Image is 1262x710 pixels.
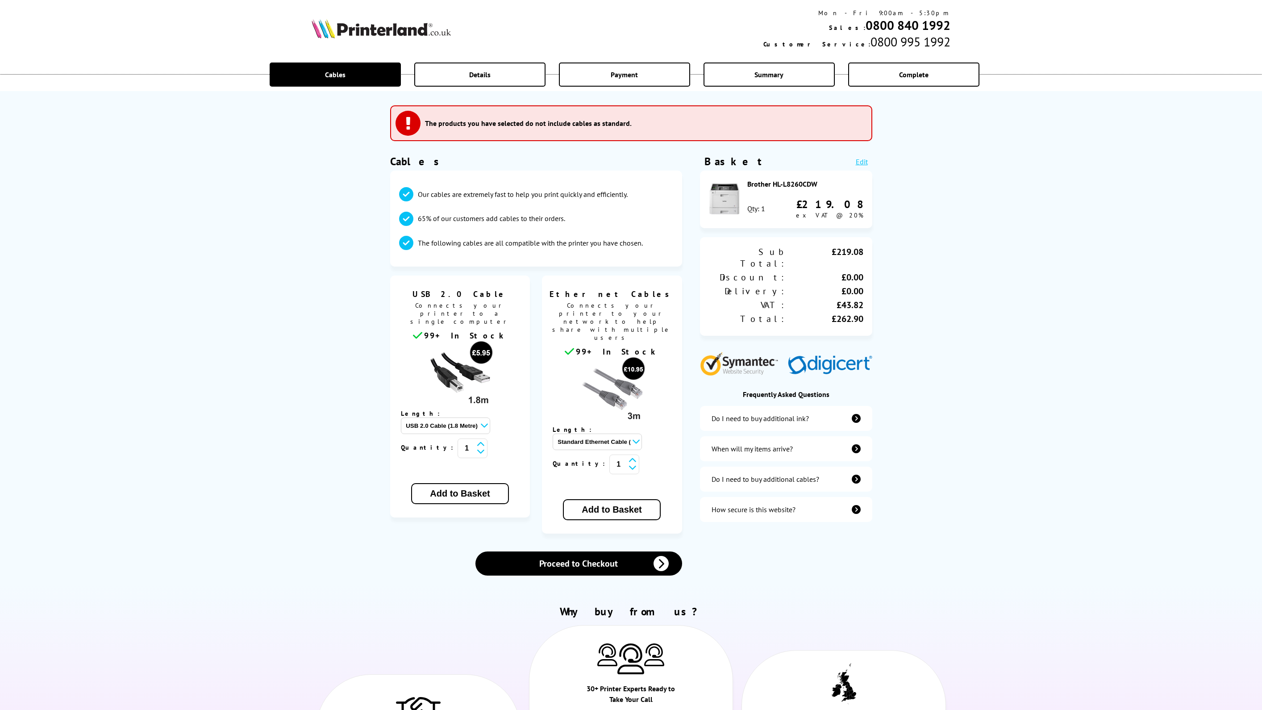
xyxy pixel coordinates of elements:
[553,459,609,468] span: Quantity:
[704,155,762,168] div: Basket
[597,643,617,666] img: Printer Experts
[829,24,866,32] span: Sales:
[700,436,872,461] a: items-arrive
[832,663,856,704] img: UK tax payer
[856,157,868,166] a: Edit
[563,499,660,520] button: Add to Basket
[418,189,628,199] p: Our cables are extremely fast to help you print quickly and efficiently.
[553,426,600,434] span: Length:
[796,211,863,219] span: ex VAT @ 20%
[709,183,740,214] img: Brother HL-L8260CDW
[580,683,682,709] div: 30+ Printer Experts Ready to Take Your Call
[395,299,526,330] span: Connects your printer to a single computer
[397,289,524,299] span: USB 2.0 Cable
[411,483,508,504] button: Add to Basket
[786,246,863,269] div: £219.08
[617,643,644,674] img: Printer Experts
[579,357,646,424] img: Ethernet cable
[700,497,872,522] a: secure-website
[763,9,950,17] div: Mon - Fri 9:00am - 5:30pm
[712,414,809,423] div: Do I need to buy additional ink?
[709,313,786,325] div: Total:
[870,33,950,50] span: 0800 995 1992
[866,17,950,33] a: 0800 840 1992
[786,271,863,283] div: £0.00
[754,70,783,79] span: Summary
[786,313,863,325] div: £262.90
[747,180,863,188] div: Brother HL-L8260CDW
[418,213,565,223] p: 65% of our customers add cables to their orders.
[700,390,872,399] div: Frequently Asked Questions
[709,285,786,297] div: Delivery:
[312,605,950,618] h2: Why buy from us?
[712,444,793,453] div: When will my items arrive?
[700,350,784,376] img: Symantec Website Security
[700,406,872,431] a: additional-ink
[788,355,872,376] img: Digicert
[709,299,786,311] div: VAT:
[712,475,819,484] div: Do I need to buy additional cables?
[709,246,786,269] div: Sub Total:
[325,70,346,79] span: Cables
[424,330,507,341] span: 99+ In Stock
[709,271,786,283] div: Discount:
[401,443,458,451] span: Quantity:
[747,204,765,213] div: Qty: 1
[418,238,643,248] p: The following cables are all compatible with the printer you have chosen.
[763,40,870,48] span: Customer Service:
[390,155,682,168] h1: Cables
[312,19,451,38] img: Printerland Logo
[899,70,929,79] span: Complete
[475,551,682,576] a: Proceed to Checkout
[549,289,675,299] span: Ethernet Cables
[796,197,863,211] div: £219.08
[611,70,638,79] span: Payment
[712,505,796,514] div: How secure is this website?
[644,643,664,666] img: Printer Experts
[576,347,659,357] span: 99+ In Stock
[426,341,493,408] img: usb cable
[700,467,872,492] a: additional-cables
[786,285,863,297] div: £0.00
[401,409,449,418] span: Length:
[786,299,863,311] div: £43.82
[425,119,632,128] h3: The products you have selected do not include cables as standard.
[469,70,491,79] span: Details
[546,299,678,346] span: Connects your printer to your network to help share with multiple users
